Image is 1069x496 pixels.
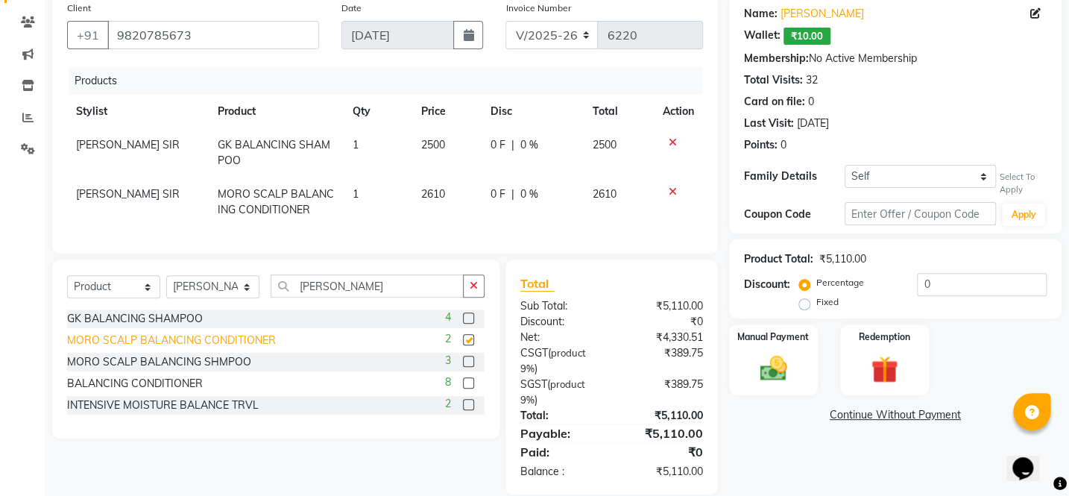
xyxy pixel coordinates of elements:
[76,138,180,151] span: [PERSON_NAME] SIR
[744,251,813,267] div: Product Total:
[744,169,845,184] div: Family Details
[67,398,259,413] div: INTENSIVE MOISTURE BALANCE TRVL
[511,137,514,153] span: |
[412,95,482,128] th: Price
[67,1,91,15] label: Client
[737,330,809,344] label: Manual Payment
[863,353,906,386] img: _gift.svg
[611,298,713,314] div: ₹5,110.00
[67,21,109,49] button: +91
[550,378,585,390] span: product
[611,377,713,408] div: ₹389.75
[859,330,910,344] label: Redemption
[344,95,412,128] th: Qty
[732,407,1059,423] a: Continue Without Payment
[107,21,319,49] input: Search by Name/Mobile/Email/Code
[819,251,866,267] div: ₹5,110.00
[611,330,713,345] div: ₹4,330.51
[445,331,451,347] span: 2
[744,207,845,222] div: Coupon Code
[271,274,464,298] input: Search or Scan
[67,354,251,370] div: MORO SCALP BALANCING SHMPOO
[611,424,713,442] div: ₹5,110.00
[654,95,703,128] th: Action
[1002,204,1044,226] button: Apply
[509,464,611,480] div: Balance :
[445,353,451,368] span: 3
[611,314,713,330] div: ₹0
[209,95,344,128] th: Product
[808,94,814,110] div: 0
[509,408,611,424] div: Total:
[76,187,180,201] span: [PERSON_NAME] SIR
[218,187,334,216] span: MORO SCALP BALANCING CONDITIONER
[611,408,713,424] div: ₹5,110.00
[816,276,864,289] label: Percentage
[744,277,790,292] div: Discount:
[520,137,538,153] span: 0 %
[783,28,830,45] span: ₹10.00
[509,377,611,408] div: ( )
[781,137,786,153] div: 0
[744,94,805,110] div: Card on file:
[584,95,654,128] th: Total
[611,443,713,461] div: ₹0
[797,116,829,131] div: [DATE]
[744,116,794,131] div: Last Visit:
[482,95,584,128] th: Disc
[611,345,713,377] div: ₹389.75
[505,1,570,15] label: Invoice Number
[520,362,534,374] span: 9%
[593,187,617,201] span: 2610
[806,72,818,88] div: 32
[593,138,617,151] span: 2500
[491,186,505,202] span: 0 F
[744,28,781,45] div: Wallet:
[751,353,795,384] img: _cash.svg
[551,347,586,359] span: product
[67,376,203,392] div: BALANCING CONDITIONER
[445,396,451,412] span: 2
[509,314,611,330] div: Discount:
[421,138,445,151] span: 2500
[509,330,611,345] div: Net:
[69,67,714,95] div: Products
[67,333,276,348] div: MORO SCALP BALANCING CONDITIONER
[520,377,547,391] span: SGST
[744,137,778,153] div: Points:
[218,138,330,167] span: GK BALANCING SHAMPOO
[520,186,538,202] span: 0 %
[744,6,778,22] div: Name:
[509,424,611,442] div: Payable:
[611,464,713,480] div: ₹5,110.00
[816,295,839,309] label: Fixed
[509,443,611,461] div: Paid:
[445,374,451,390] span: 8
[520,276,555,292] span: Total
[509,345,611,377] div: ( )
[520,346,548,360] span: CSGT
[67,311,203,327] div: GK BALANCING SHAMPOO
[999,171,1047,196] div: Select To Apply
[511,186,514,202] span: |
[421,187,445,201] span: 2610
[744,51,809,66] div: Membership:
[353,138,359,151] span: 1
[744,51,1047,66] div: No Active Membership
[781,6,864,22] a: [PERSON_NAME]
[1006,436,1054,481] iframe: chat widget
[509,298,611,314] div: Sub Total:
[67,95,209,128] th: Stylist
[520,394,534,406] span: 9%
[744,72,803,88] div: Total Visits:
[341,1,362,15] label: Date
[353,187,359,201] span: 1
[445,310,451,325] span: 4
[845,202,996,225] input: Enter Offer / Coupon Code
[491,137,505,153] span: 0 F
